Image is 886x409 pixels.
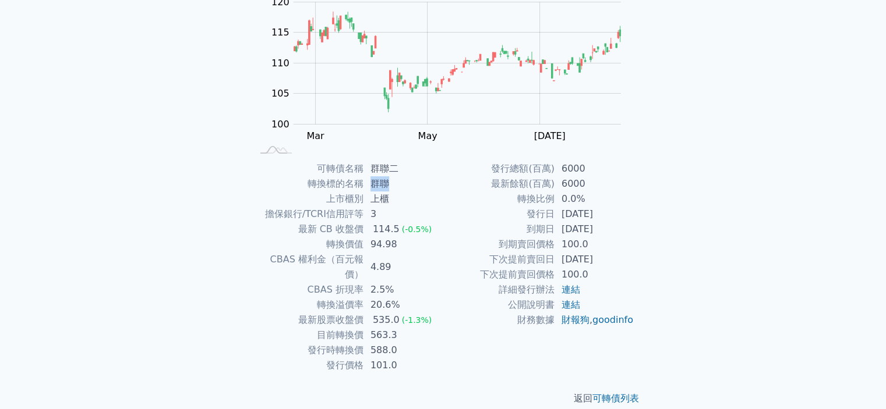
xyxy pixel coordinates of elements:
[363,161,443,176] td: 群聯二
[252,282,363,297] td: CBAS 折現率
[363,328,443,343] td: 563.3
[363,207,443,222] td: 3
[443,161,555,176] td: 發行總額(百萬)
[252,358,363,373] td: 發行價格
[828,353,886,409] iframe: Chat Widget
[271,119,290,130] tspan: 100
[443,222,555,237] td: 到期日
[555,252,634,267] td: [DATE]
[562,299,580,310] a: 連結
[443,252,555,267] td: 下次提前賣回日
[555,267,634,282] td: 100.0
[443,312,555,328] td: 財務數據
[363,297,443,312] td: 20.6%
[271,58,290,69] tspan: 110
[402,315,432,325] span: (-1.3%)
[252,252,363,282] td: CBAS 權利金（百元報價）
[363,191,443,207] td: 上櫃
[555,176,634,191] td: 6000
[534,130,565,141] tspan: [DATE]
[363,237,443,252] td: 94.98
[555,222,634,237] td: [DATE]
[363,176,443,191] td: 群聯
[252,312,363,328] td: 最新股票收盤價
[443,191,555,207] td: 轉換比例
[828,353,886,409] div: 聊天小工具
[443,282,555,297] td: 詳細發行辦法
[252,328,363,343] td: 目前轉換價
[271,27,290,38] tspan: 115
[370,222,402,237] div: 114.5
[443,207,555,222] td: 發行日
[363,343,443,358] td: 588.0
[592,393,639,404] a: 可轉債列表
[555,191,634,207] td: 0.0%
[252,176,363,191] td: 轉換標的名稱
[418,130,437,141] tspan: May
[252,343,363,358] td: 發行時轉換價
[363,282,443,297] td: 2.5%
[402,225,432,234] span: (-0.5%)
[562,314,590,325] a: 財報狗
[443,267,555,282] td: 下次提前賣回價格
[555,312,634,328] td: ,
[363,358,443,373] td: 101.0
[562,284,580,295] a: 連結
[252,237,363,252] td: 轉換價值
[443,297,555,312] td: 公開說明書
[271,88,290,99] tspan: 105
[443,237,555,252] td: 到期賣回價格
[252,207,363,222] td: 擔保銀行/TCRI信用評等
[252,297,363,312] td: 轉換溢價率
[252,191,363,207] td: 上市櫃別
[592,314,633,325] a: goodinfo
[252,161,363,176] td: 可轉債名稱
[363,252,443,282] td: 4.89
[443,176,555,191] td: 最新餘額(百萬)
[238,392,648,406] p: 返回
[555,161,634,176] td: 6000
[252,222,363,237] td: 最新 CB 收盤價
[555,207,634,222] td: [DATE]
[555,237,634,252] td: 100.0
[306,130,324,141] tspan: Mar
[370,312,402,328] div: 535.0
